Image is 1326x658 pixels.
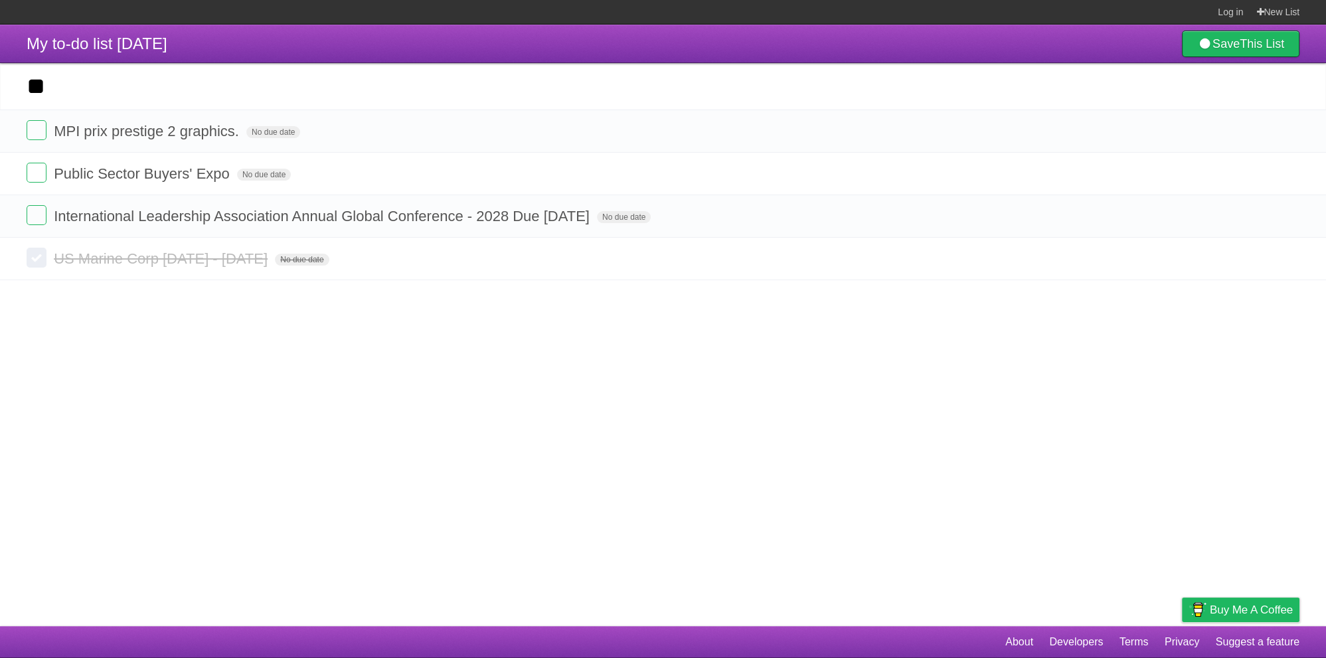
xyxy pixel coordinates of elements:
span: International Leadership Association Annual Global Conference - 2028 Due [DATE] [54,208,593,224]
label: Star task [1218,163,1244,185]
label: Star task [1218,205,1244,227]
a: Suggest a feature [1216,629,1299,655]
span: Buy me a coffee [1210,598,1293,621]
a: Privacy [1165,629,1199,655]
span: MPI prix prestige 2 graphics. [54,123,242,139]
span: US Marine Corp [DATE] - [DATE] [54,250,271,267]
a: SaveThis List [1182,31,1299,57]
a: Developers [1049,629,1103,655]
a: Buy me a coffee [1182,598,1299,622]
label: Done [27,248,46,268]
a: Terms [1119,629,1149,655]
label: Star task [1218,120,1244,142]
label: Done [27,163,46,183]
img: Buy me a coffee [1189,598,1206,621]
a: About [1005,629,1033,655]
span: No due date [237,169,291,181]
label: Done [27,120,46,140]
b: This List [1240,37,1284,50]
label: Done [27,205,46,225]
span: No due date [275,254,329,266]
span: No due date [597,211,651,223]
span: No due date [246,126,300,138]
span: My to-do list [DATE] [27,35,167,52]
span: Public Sector Buyers' Expo [54,165,233,182]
